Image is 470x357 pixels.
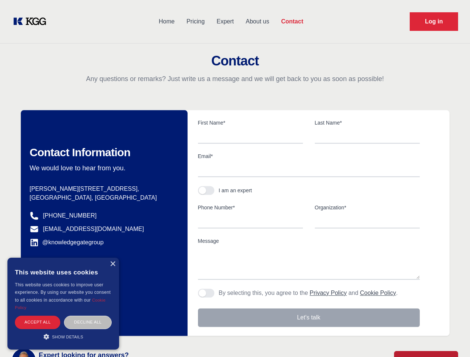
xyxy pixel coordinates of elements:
[153,12,180,31] a: Home
[211,12,240,31] a: Expert
[15,263,112,281] div: This website uses cookies
[52,335,83,339] span: Show details
[43,225,144,234] a: [EMAIL_ADDRESS][DOMAIN_NAME]
[360,290,396,296] a: Cookie Policy
[30,238,104,247] a: @knowledgegategroup
[12,16,52,28] a: KOL Knowledge Platform: Talk to Key External Experts (KEE)
[30,184,176,193] p: [PERSON_NAME][STREET_ADDRESS],
[275,12,309,31] a: Contact
[219,289,398,297] p: By selecting this, you agree to the and .
[15,316,60,329] div: Accept all
[433,321,470,357] iframe: Chat Widget
[198,119,303,126] label: First Name*
[30,146,176,159] h2: Contact Information
[15,298,106,310] a: Cookie Policy
[410,12,458,31] a: Request Demo
[240,12,275,31] a: About us
[198,204,303,211] label: Phone Number*
[30,164,176,173] p: We would love to hear from you.
[198,152,420,160] label: Email*
[9,54,461,68] h2: Contact
[30,193,176,202] p: [GEOGRAPHIC_DATA], [GEOGRAPHIC_DATA]
[315,119,420,126] label: Last Name*
[110,261,115,267] div: Close
[315,204,420,211] label: Organization*
[9,74,461,83] p: Any questions or remarks? Just write us a message and we will get back to you as soon as possible!
[219,187,252,194] div: I am an expert
[64,316,112,329] div: Decline all
[198,308,420,327] button: Let's talk
[15,333,112,340] div: Show details
[310,290,347,296] a: Privacy Policy
[198,237,420,245] label: Message
[15,282,111,303] span: This website uses cookies to improve user experience. By using our website you consent to all coo...
[43,211,97,220] a: [PHONE_NUMBER]
[180,12,211,31] a: Pricing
